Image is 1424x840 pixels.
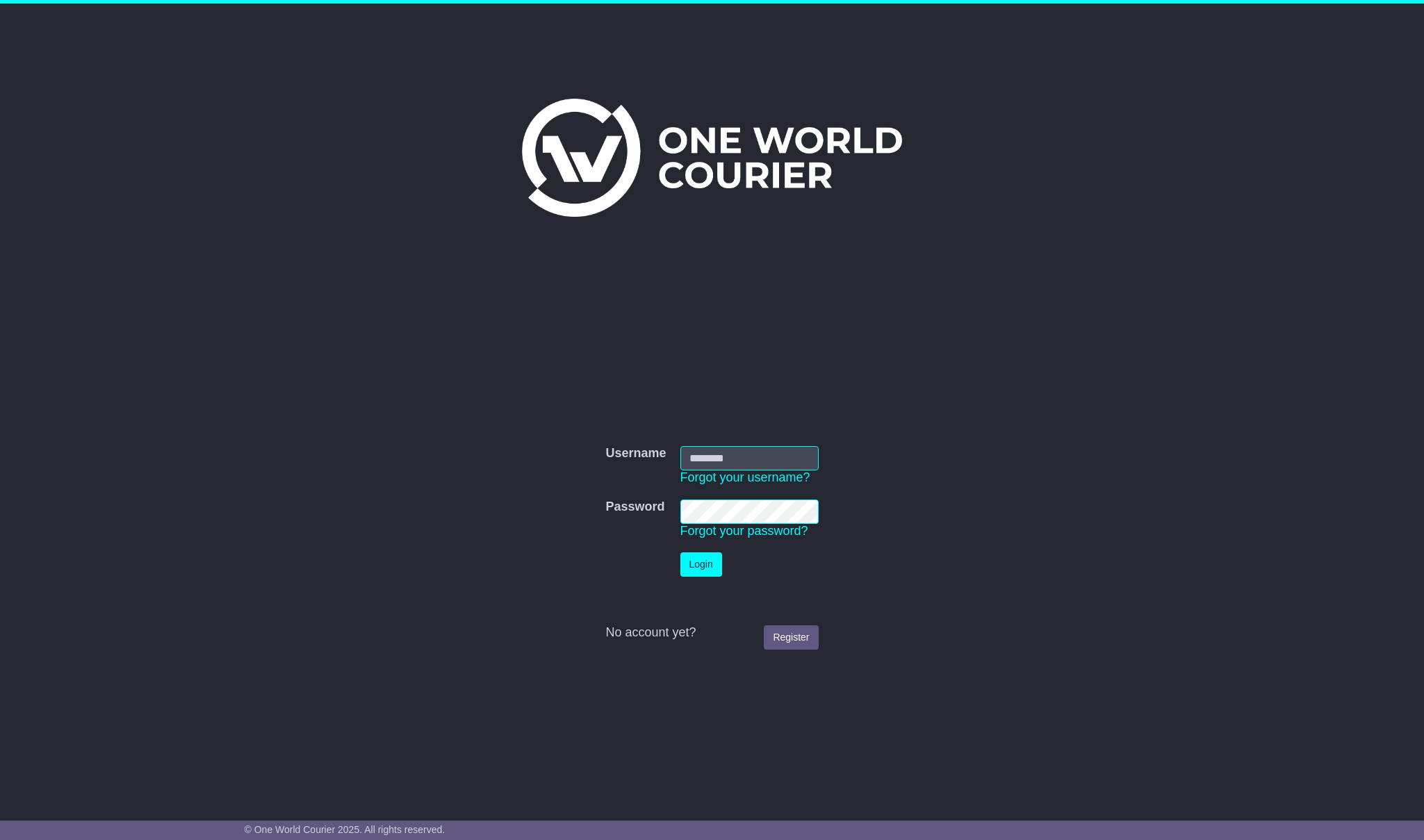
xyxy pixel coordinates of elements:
[764,625,818,650] a: Register
[680,552,722,577] button: Login
[680,524,808,538] a: Forgot your password?
[605,446,666,461] label: Username
[522,99,901,217] img: One World
[680,470,810,484] a: Forgot your username?
[605,625,818,641] div: No account yet?
[245,824,445,835] span: © One World Courier 2025. All rights reserved.
[605,500,664,515] label: Password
